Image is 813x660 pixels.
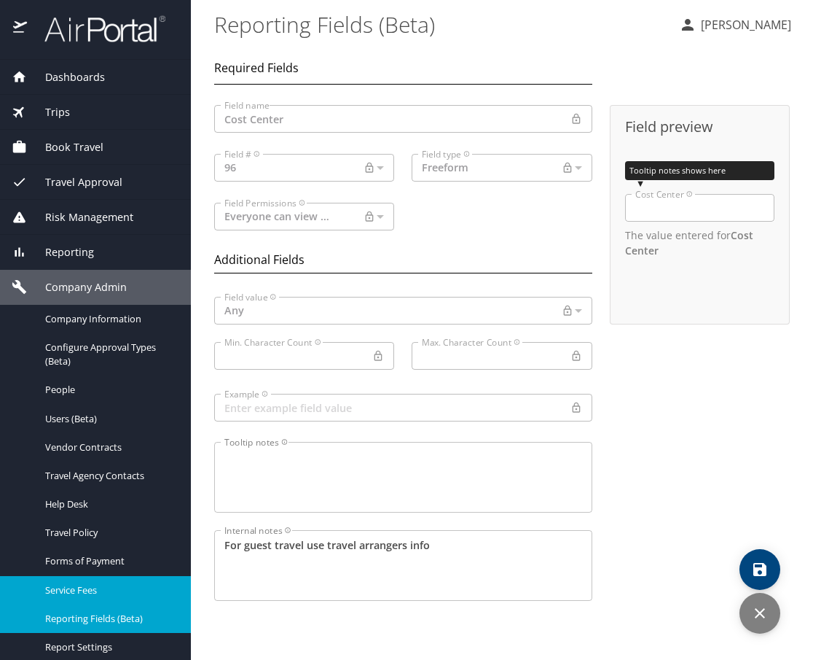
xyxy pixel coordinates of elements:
[463,151,470,158] svg: Dropdown list: Series of values in words or numerical format (i.e. list of countries). Freeform: ...
[696,16,791,34] p: [PERSON_NAME]
[27,139,103,155] span: Book Travel
[13,15,28,43] img: icon-airportal.png
[28,15,165,43] img: airportal-logo.png
[412,154,555,182] div: Freeform
[254,151,260,158] svg: The numbers assigned to the field name
[625,161,774,180] div: Tooltip notes shows here
[625,228,774,258] p: The value entered for
[625,116,774,138] p: Field preview
[285,527,291,534] svg: Any background information for the specified field and its values.
[45,640,173,654] span: Report Settings
[214,297,556,325] div: Any
[27,69,105,85] span: Dashboards
[27,209,133,225] span: Risk Management
[214,154,358,182] div: 96
[281,439,288,446] svg: The informative message or instructions that appear when a mouse hovers over the (i) icon
[224,538,582,594] textarea: For guest travel use travel arrangers info
[45,440,173,454] span: Vendor Contracts
[45,497,173,511] span: Help Desk
[636,179,774,188] div: ▼
[514,339,520,346] svg: The maximum characters specified for the value
[635,190,693,198] div: Cost Center
[45,612,173,626] span: Reporting Fields (Beta)
[45,469,173,483] span: Travel Agency Contacts
[673,12,797,38] button: [PERSON_NAME]
[27,279,127,295] span: Company Admin
[625,228,753,257] b: Cost Center
[45,341,173,368] span: Configure Approval Types (Beta)
[45,554,173,568] span: Forms of Payment
[214,1,667,47] h1: Reporting Fields (Beta)
[270,294,276,300] svg: Specify constraints for the input value
[739,593,780,634] button: discard
[45,583,173,597] span: Service Fees
[214,254,305,265] h2: Additional Fields
[45,312,173,326] span: Company Information
[315,339,321,346] svg: The minimum characters specified for the value
[45,412,173,426] span: Users (Beta)
[214,105,565,133] input: Select or create field name
[214,394,565,422] input: Enter example field value
[45,383,173,397] span: People
[27,174,122,190] span: Travel Approval
[214,62,299,74] h2: Required Fields
[27,104,70,120] span: Trips
[45,526,173,540] span: Travel Policy
[262,391,268,397] svg: Examples of what this field value could be to help the user (if Field value is ‘numerical’, then ...
[27,244,94,260] span: Reporting
[739,549,780,590] button: save
[214,203,358,230] div: Everyone can view and edit
[299,200,305,206] svg: Define which users can view and/or edit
